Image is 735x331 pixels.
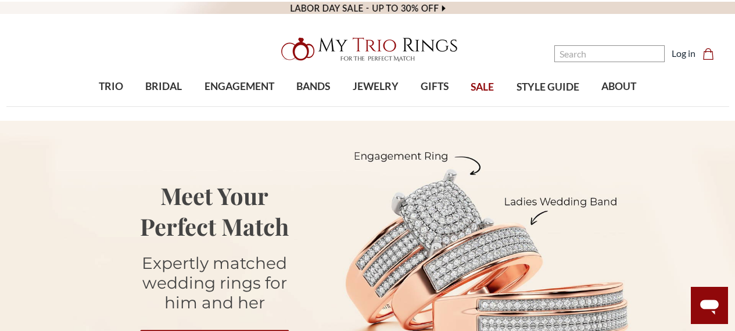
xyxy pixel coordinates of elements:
[702,48,714,60] svg: cart.cart_preview
[421,79,449,94] span: GIFTS
[205,79,274,94] span: ENGAGEMENT
[158,106,170,107] button: submenu toggle
[410,68,460,106] a: GIFTS
[307,106,319,107] button: submenu toggle
[505,69,590,106] a: STYLE GUIDE
[134,68,193,106] a: BRIDAL
[353,79,399,94] span: JEWELRY
[460,69,505,106] a: SALE
[213,31,522,68] a: My Trio Rings
[285,68,341,106] a: BANDS
[105,106,117,107] button: submenu toggle
[672,46,695,60] a: Log in
[341,68,409,106] a: JEWELRY
[370,106,381,107] button: submenu toggle
[471,80,494,95] span: SALE
[88,68,134,106] a: TRIO
[99,79,123,94] span: TRIO
[193,68,285,106] a: ENGAGEMENT
[429,106,440,107] button: submenu toggle
[296,79,330,94] span: BANDS
[702,46,721,60] a: Cart with 0 items
[554,45,665,62] input: Search
[517,80,579,95] span: STYLE GUIDE
[234,106,245,107] button: submenu toggle
[275,31,461,68] img: My Trio Rings
[145,79,182,94] span: BRIDAL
